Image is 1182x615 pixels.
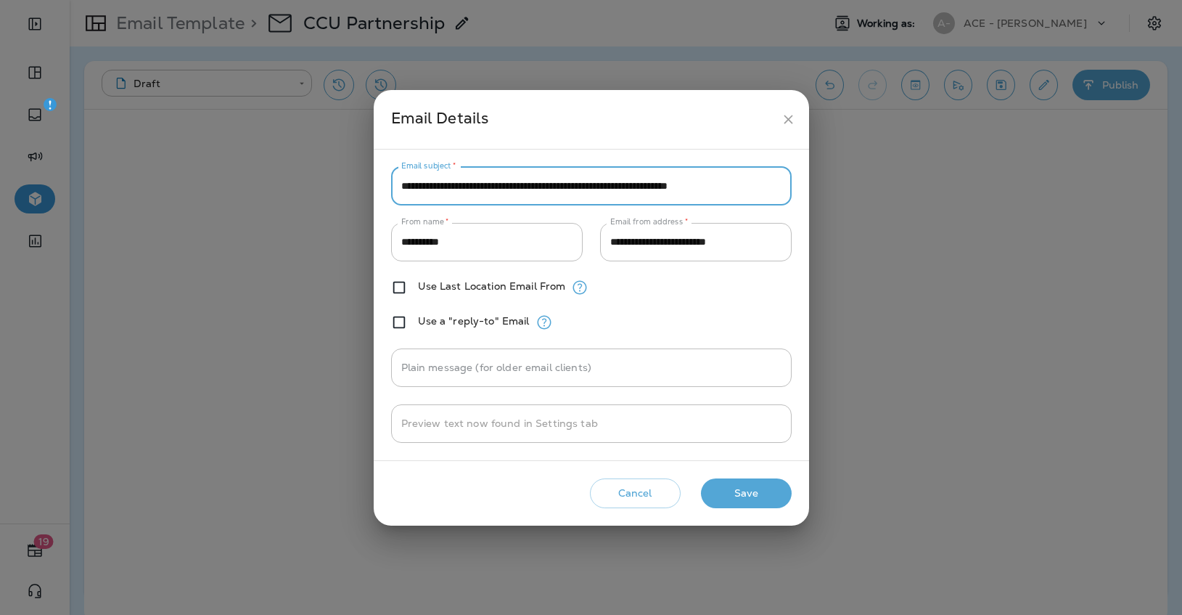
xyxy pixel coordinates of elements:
[418,315,530,327] label: Use a "reply-to" Email
[775,106,802,133] button: close
[701,478,792,508] button: Save
[418,280,566,292] label: Use Last Location Email From
[391,106,775,133] div: Email Details
[610,216,688,227] label: Email from address
[590,478,681,508] button: Cancel
[401,160,456,171] label: Email subject
[401,216,449,227] label: From name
